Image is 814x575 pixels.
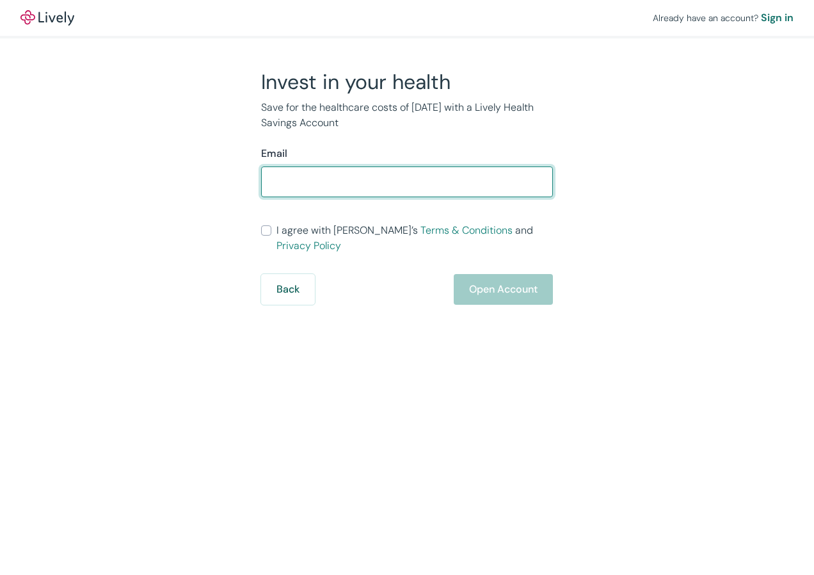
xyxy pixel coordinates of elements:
[420,223,513,237] a: Terms & Conditions
[261,100,553,131] p: Save for the healthcare costs of [DATE] with a Lively Health Savings Account
[761,10,794,26] a: Sign in
[20,10,74,26] img: Lively
[276,239,341,252] a: Privacy Policy
[261,146,287,161] label: Email
[653,10,794,26] div: Already have an account?
[261,69,553,95] h2: Invest in your health
[276,223,553,254] span: I agree with [PERSON_NAME]’s and
[261,274,315,305] button: Back
[20,10,74,26] a: LivelyLively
